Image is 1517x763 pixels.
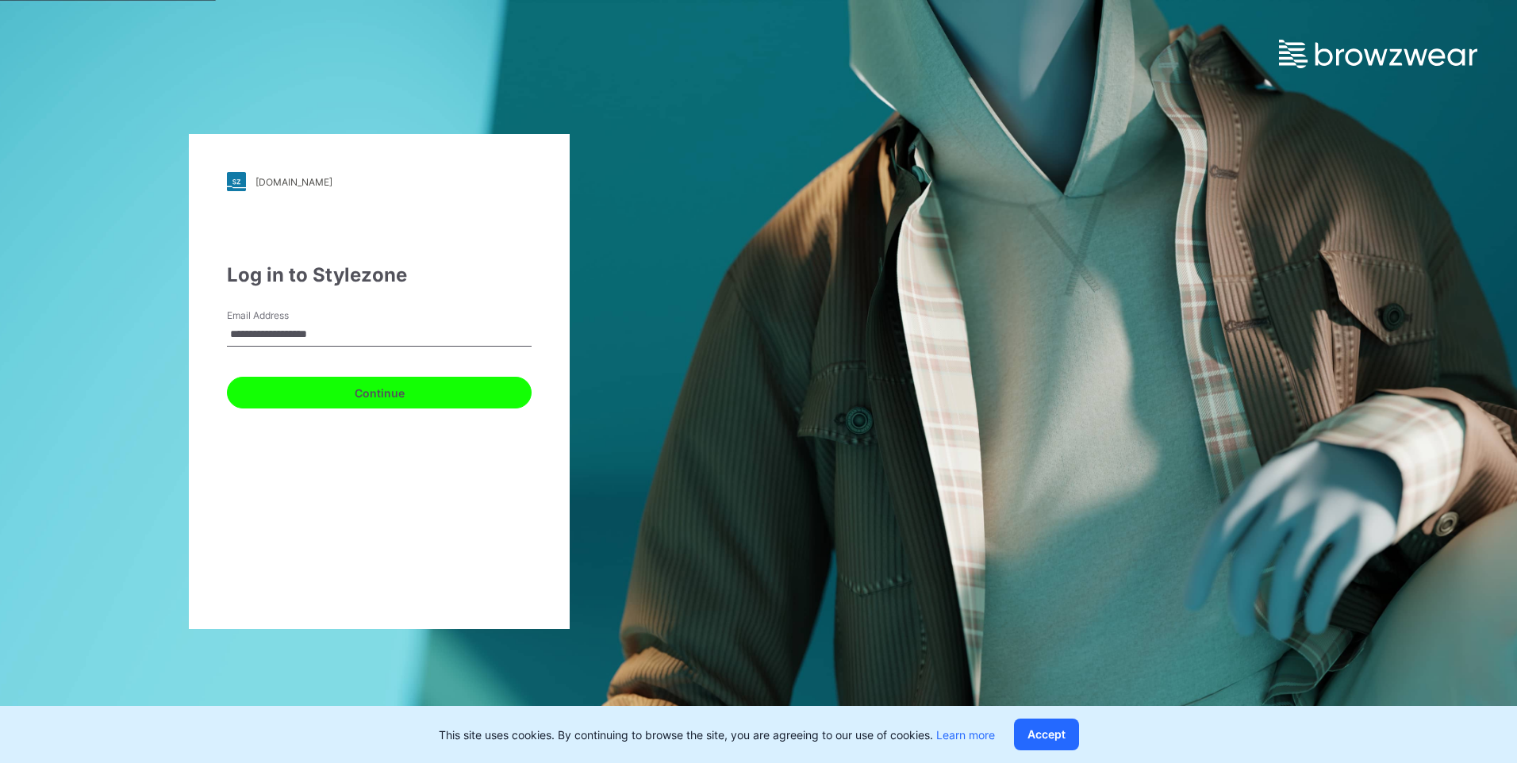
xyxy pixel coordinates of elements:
[936,728,995,742] a: Learn more
[1014,719,1079,750] button: Accept
[227,172,532,191] a: [DOMAIN_NAME]
[227,377,532,408] button: Continue
[1279,40,1477,68] img: browzwear-logo.e42bd6dac1945053ebaf764b6aa21510.svg
[227,261,532,289] div: Log in to Stylezone
[227,172,246,191] img: stylezone-logo.562084cfcfab977791bfbf7441f1a819.svg
[439,727,995,743] p: This site uses cookies. By continuing to browse the site, you are agreeing to our use of cookies.
[227,309,338,323] label: Email Address
[255,176,332,188] div: [DOMAIN_NAME]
